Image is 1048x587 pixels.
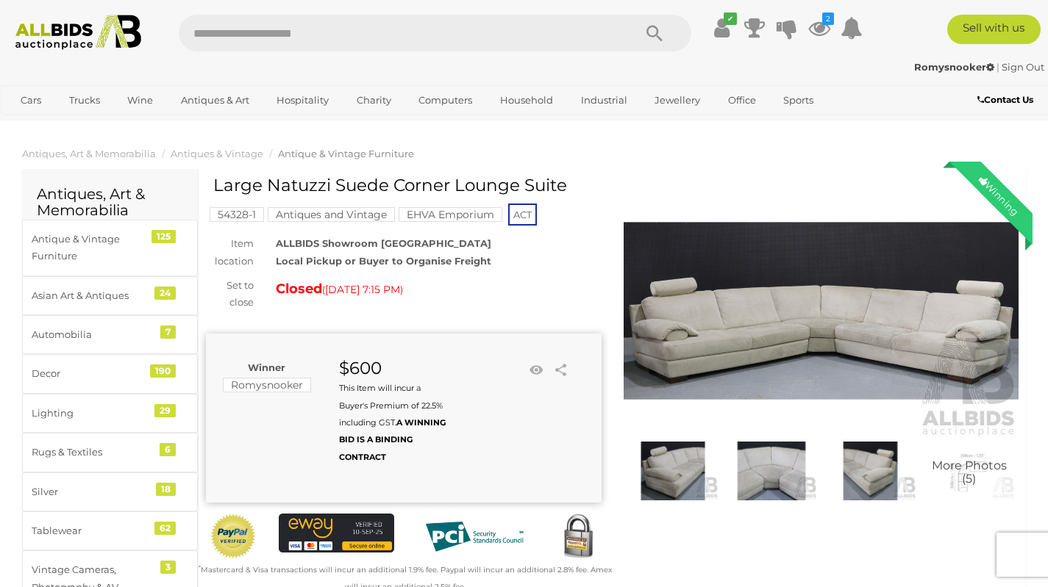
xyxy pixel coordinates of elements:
[339,383,446,462] small: This Item will incur a Buyer's Premium of 22.5% including GST.
[571,88,637,112] a: Industrial
[32,365,153,382] div: Decor
[997,61,999,73] span: |
[32,326,153,343] div: Automobilia
[627,442,719,500] img: Large Natuzzi Suede Corner Lounge Suite
[160,561,176,574] div: 3
[724,12,737,25] i: ✔
[11,112,135,137] a: [GEOGRAPHIC_DATA]
[22,315,198,354] a: Automobilia 7
[213,176,598,195] h1: Large Natuzzi Suede Corner Lounge Suite
[195,235,265,270] div: Item location
[22,148,156,159] a: Antiques, Art & Memorabilia
[555,514,602,561] img: Secured by Rapid SSL
[32,405,153,422] div: Lighting
[32,287,153,304] div: Asian Art & Antiques
[160,325,176,339] div: 7
[774,88,823,112] a: Sports
[22,220,198,276] a: Antique & Vintage Furniture 125
[210,209,264,220] a: 54328-1
[210,514,257,559] img: Official PayPal Seal
[278,148,414,159] a: Antique & Vintage Furniture
[22,433,198,472] a: Rugs & Textiles 6
[491,88,563,112] a: Household
[267,88,338,112] a: Hospitality
[347,88,401,112] a: Charity
[924,442,1015,500] a: More Photos(5)
[322,284,403,295] span: ( )
[409,88,482,112] a: Computers
[977,94,1033,105] b: Contact Us
[279,514,395,552] img: eWAY Payment Gateway
[808,15,830,41] a: 2
[508,204,537,226] span: ACT
[624,184,1019,438] img: Large Natuzzi Suede Corner Lounge Suite
[8,15,149,50] img: Allbids.com.au
[22,511,198,550] a: Tablewear 62
[195,277,265,311] div: Set to close
[339,358,382,378] strong: $600
[22,472,198,511] a: Silver 18
[399,209,502,220] a: EHVA Emporium
[248,361,285,373] b: Winner
[824,442,916,500] img: Large Natuzzi Suede Corner Lounge Suite
[276,237,491,249] strong: ALLBIDS Showroom [GEOGRAPHIC_DATA]
[150,364,176,378] div: 190
[924,442,1015,500] img: Large Natuzzi Suede Corner Lounge Suite
[171,148,263,159] a: Antiques & Vintage
[822,12,834,25] i: 2
[1002,61,1044,73] a: Sign Out
[22,354,198,393] a: Decor 190
[32,483,153,500] div: Silver
[645,88,710,112] a: Jewellery
[152,230,176,243] div: 125
[719,88,766,112] a: Office
[37,186,183,218] h2: Antiques, Art & Memorabilia
[325,283,400,296] span: [DATE] 7:15 PM
[11,88,51,112] a: Cars
[156,483,176,496] div: 18
[914,61,997,73] a: Romysnooker
[22,394,198,433] a: Lighting 29
[276,281,322,297] strong: Closed
[711,15,733,41] a: ✔
[32,522,153,539] div: Tablewear
[416,514,532,560] img: PCI DSS compliant
[339,417,446,462] b: A WINNING BID IS A BINDING CONTRACT
[154,404,176,417] div: 29
[118,88,163,112] a: Wine
[154,287,176,300] div: 24
[154,522,176,535] div: 62
[160,443,176,456] div: 6
[171,88,259,112] a: Antiques & Art
[914,61,994,73] strong: Romysnooker
[268,209,395,220] a: Antiques and Vintage
[618,15,691,51] button: Search
[965,162,1033,229] div: Winning
[210,207,264,222] mark: 54328-1
[32,231,153,265] div: Antique & Vintage Furniture
[223,378,311,392] mark: Romysnooker
[268,207,395,222] mark: Antiques and Vintage
[399,207,502,222] mark: EHVA Emporium
[22,276,198,315] a: Asian Art & Antiques 24
[525,359,547,381] li: Watch this item
[977,92,1037,108] a: Contact Us
[947,15,1041,44] a: Sell with us
[32,444,153,461] div: Rugs & Textiles
[932,460,1007,486] span: More Photos (5)
[726,442,817,500] img: Large Natuzzi Suede Corner Lounge Suite
[276,255,491,267] strong: Local Pickup or Buyer to Organise Freight
[60,88,110,112] a: Trucks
